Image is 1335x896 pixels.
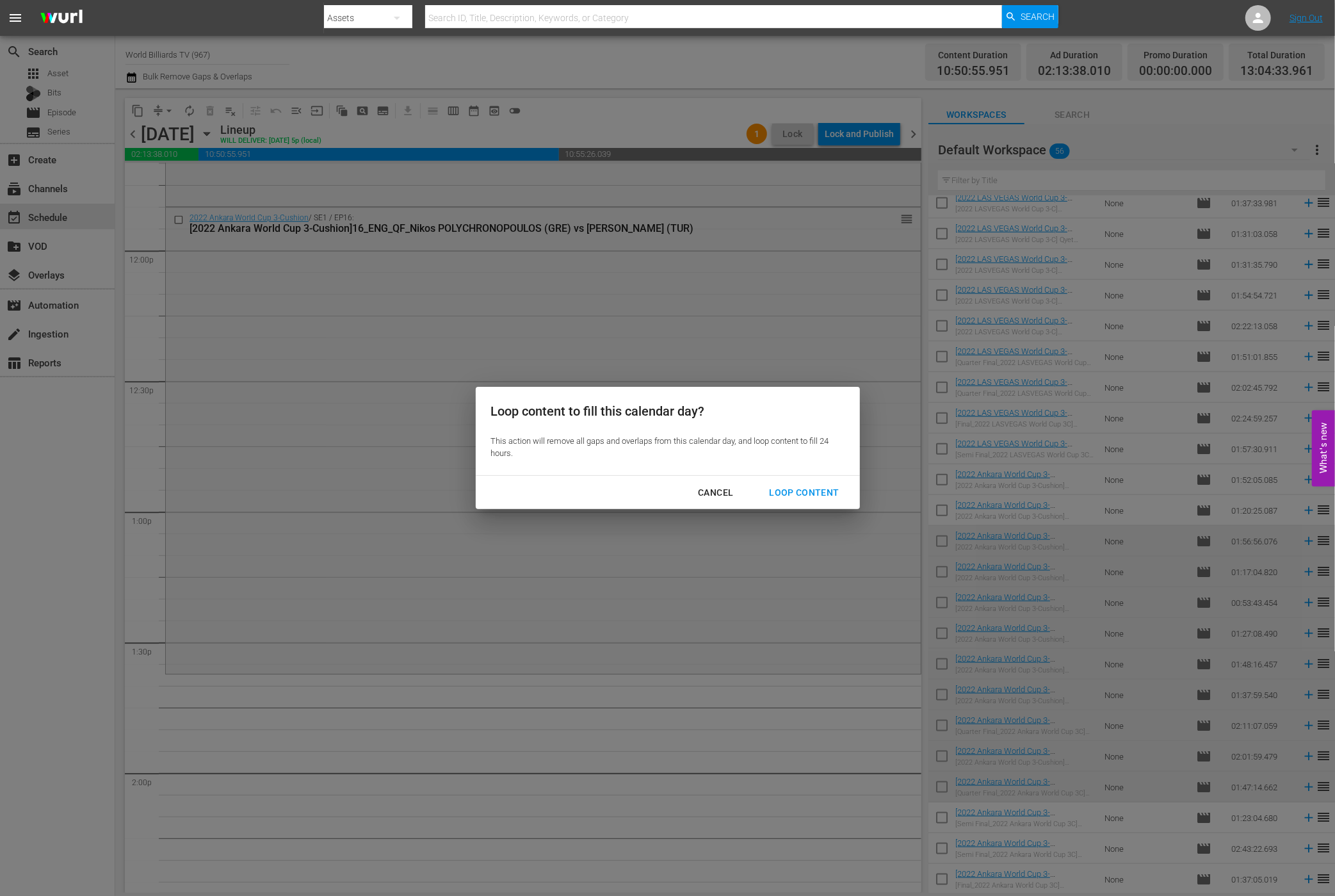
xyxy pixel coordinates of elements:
div: Loop Content [759,485,849,501]
a: Sign Out [1290,13,1323,23]
div: Cancel [688,485,743,501]
span: menu [8,10,23,26]
button: Open Feedback Widget [1312,410,1335,486]
span: Search [1021,5,1055,28]
button: Loop Content [754,481,854,505]
img: ans4CAIJ8jUAAAAAAAAAAAAAAAAAAAAAAAAgQb4GAAAAAAAAAAAAAAAAAAAAAAAAJMjXAAAAAAAAAAAAAAAAAAAAAAAAgAT5G... [31,3,92,33]
div: Loop content to fill this calendar day? [491,402,837,421]
button: Cancel [683,481,748,505]
div: This action will remove all gaps and overlaps from this calendar day, and loop content to fill 24... [491,436,837,459]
